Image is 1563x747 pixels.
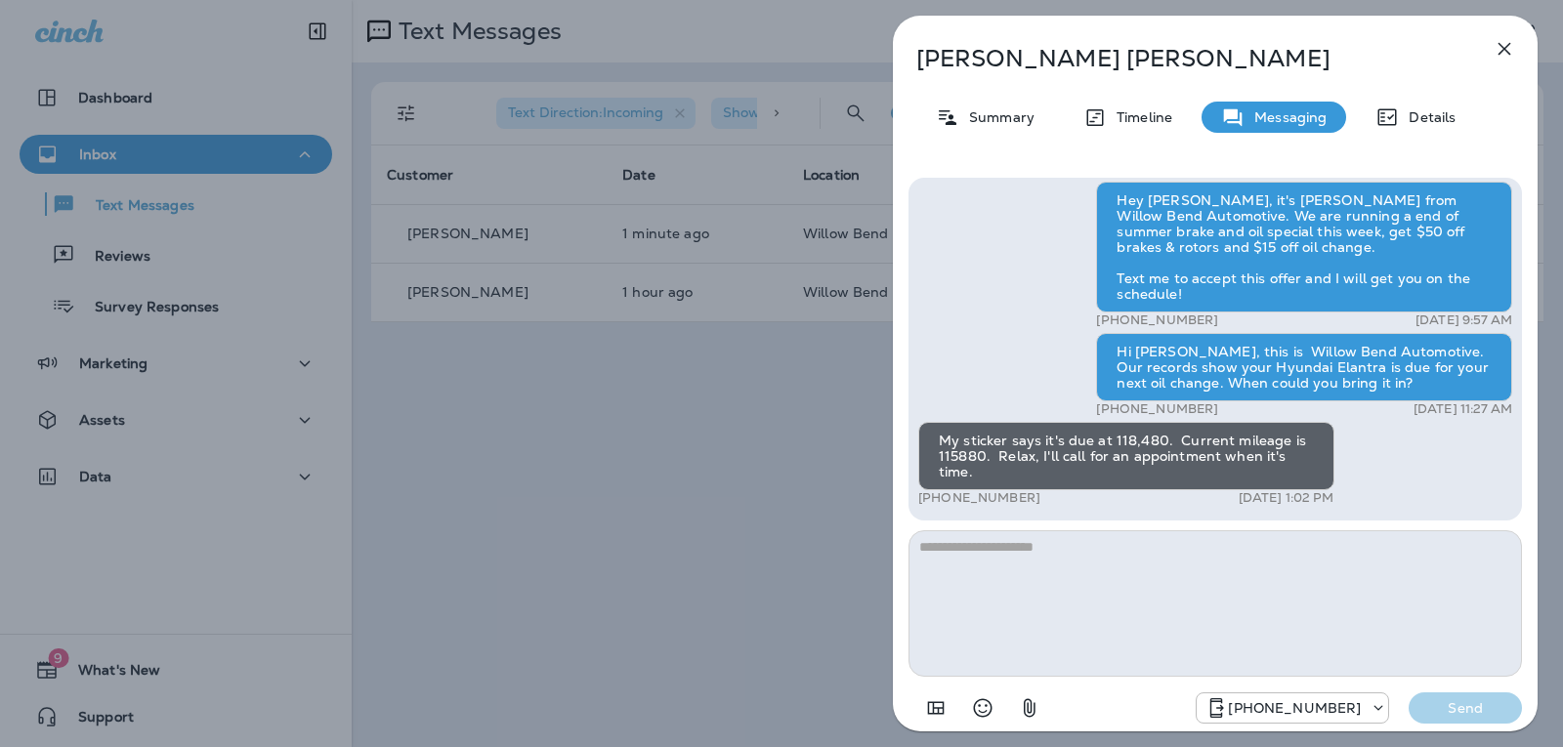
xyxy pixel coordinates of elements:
[1096,312,1218,328] p: [PHONE_NUMBER]
[1399,109,1456,125] p: Details
[916,45,1450,72] p: [PERSON_NAME] [PERSON_NAME]
[1239,490,1334,506] p: [DATE] 1:02 PM
[916,688,955,727] button: Add in a premade template
[1096,333,1512,401] div: Hi [PERSON_NAME], this is Willow Bend Automotive. Our records show your Hyundai Elantra is due fo...
[1415,312,1512,328] p: [DATE] 9:57 AM
[1096,182,1512,312] div: Hey [PERSON_NAME], it's [PERSON_NAME] from Willow Bend Automotive. We are running a end of summer...
[918,422,1334,490] div: My sticker says it's due at 118,480. Current mileage is 115880. Relax, I'll call for an appointme...
[1096,401,1218,417] p: [PHONE_NUMBER]
[1414,401,1512,417] p: [DATE] 11:27 AM
[1228,700,1361,716] p: [PHONE_NUMBER]
[1197,696,1388,720] div: +1 (813) 497-4455
[1107,109,1172,125] p: Timeline
[918,490,1040,506] p: [PHONE_NUMBER]
[963,688,1002,727] button: Select an emoji
[959,109,1035,125] p: Summary
[1245,109,1327,125] p: Messaging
